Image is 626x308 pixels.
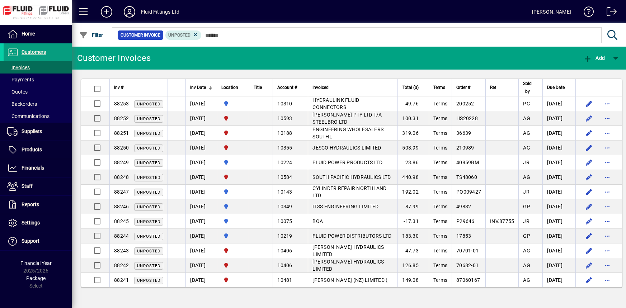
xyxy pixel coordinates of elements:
span: HS20228 [456,115,478,121]
span: Account # [277,84,297,91]
span: CHRISTCHURCH [221,144,245,152]
span: Invoices [7,65,30,70]
div: Total ($) [402,84,425,91]
span: Financial Year [20,260,52,266]
span: HYDRAULINK FLUID CONNECTORS [312,97,359,110]
span: AUCKLAND [221,188,245,196]
span: Staff [22,183,33,189]
button: More options [602,142,613,153]
td: [DATE] [185,229,217,243]
span: Unposted [137,146,160,151]
a: Staff [4,177,72,195]
span: JR [523,160,529,165]
button: Edit [583,142,594,153]
button: More options [602,113,613,124]
span: [PERSON_NAME] PTY LTD T/A STEELBRO LTD [312,112,382,125]
td: 192.02 [397,185,429,199]
span: Unposted [137,175,160,180]
span: 10143 [277,189,292,195]
a: Financials [4,159,72,177]
a: Communications [4,110,72,122]
span: 200252 [456,101,474,106]
button: More options [602,98,613,109]
td: [DATE] [185,126,217,141]
span: Title [254,84,262,91]
span: Terms [433,262,447,268]
div: Ref [490,84,514,91]
td: 23.86 [397,155,429,170]
span: 88245 [114,218,129,224]
span: Inv Date [190,84,206,91]
span: 10406 [277,248,292,253]
span: TS48060 [456,174,477,180]
button: More options [602,274,613,286]
button: More options [602,215,613,227]
td: [DATE] [542,141,575,155]
span: Terms [433,115,447,121]
span: CHRISTCHURCH [221,114,245,122]
span: 10481 [277,277,292,283]
a: Support [4,232,72,250]
a: Settings [4,214,72,232]
span: GP [523,204,530,209]
button: More options [602,127,613,139]
span: 88253 [114,101,129,106]
a: Logout [601,1,617,25]
span: 70682-01 [456,262,479,268]
span: Unposted [137,278,160,283]
span: Order # [456,84,470,91]
span: 88243 [114,248,129,253]
button: More options [602,230,613,242]
span: FLUID POWER DISTRIBUTORS LTD [312,233,391,239]
span: AG [523,248,530,253]
td: 149.08 [397,273,429,287]
button: Edit [583,274,594,286]
td: [DATE] [542,214,575,229]
td: 49.76 [397,96,429,111]
span: CHRISTCHURCH [221,247,245,255]
span: 88247 [114,189,129,195]
span: Terms [433,189,447,195]
div: Customer Invoices [77,52,151,64]
span: Payments [7,77,34,82]
span: 70701-01 [456,248,479,253]
span: 10355 [277,145,292,151]
td: 319.06 [397,126,429,141]
td: 183.30 [397,229,429,243]
button: More options [602,245,613,256]
td: [DATE] [185,170,217,185]
span: 88241 [114,277,129,283]
td: [DATE] [542,199,575,214]
a: Reports [4,196,72,214]
td: [DATE] [185,111,217,126]
span: 10075 [277,218,292,224]
td: 100.31 [397,111,429,126]
span: 40859BM [456,160,479,165]
span: 10349 [277,204,292,209]
span: Terms [433,277,447,283]
span: INV.87755 [490,218,514,224]
span: AG [523,262,530,268]
div: Location [221,84,245,91]
span: 87060167 [456,277,480,283]
span: Unposted [137,102,160,106]
span: 88248 [114,174,129,180]
span: FLUID POWER PRODUCTS LTD [312,160,382,165]
span: Home [22,31,35,37]
span: Terms [433,160,447,165]
span: Settings [22,220,40,226]
a: Backorders [4,98,72,110]
span: CHRISTCHURCH [221,261,245,269]
td: 126.85 [397,258,429,273]
span: CHRISTCHURCH [221,173,245,181]
button: Profile [118,5,141,18]
button: Edit [583,157,594,168]
div: Inv # [114,84,163,91]
span: 10406 [277,262,292,268]
span: Unposted [137,117,160,121]
td: [DATE] [542,258,575,273]
span: 10310 [277,101,292,106]
span: Reports [22,202,39,207]
span: [PERSON_NAME] HYDRAULICS LIMITED [312,244,384,257]
span: CHRISTCHURCH [221,129,245,137]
